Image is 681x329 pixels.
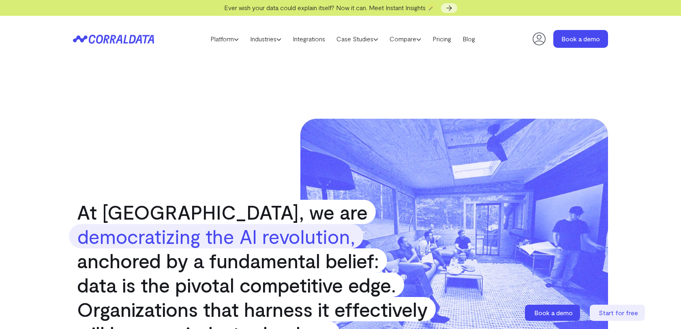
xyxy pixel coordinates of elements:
a: Case Studies [331,33,384,45]
span: Organizations that harness it effectively [69,297,436,321]
a: Compare [384,33,427,45]
a: Blog [457,33,481,45]
span: Book a demo [534,309,573,316]
strong: democratizing the AI revolution, [69,224,363,248]
a: Industries [244,33,287,45]
a: Integrations [287,33,331,45]
span: anchored by a fundamental belief: [69,248,387,273]
a: Pricing [427,33,457,45]
a: Book a demo [553,30,608,48]
a: Book a demo [525,305,582,321]
span: Start for free [599,309,638,316]
span: data is the pivotal competitive edge. [69,273,404,297]
span: Ever wish your data could explain itself? Now it can. Meet Instant Insights 🪄 [224,4,435,11]
a: Platform [205,33,244,45]
a: Start for free [590,305,647,321]
span: At [GEOGRAPHIC_DATA], we are [69,200,376,224]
